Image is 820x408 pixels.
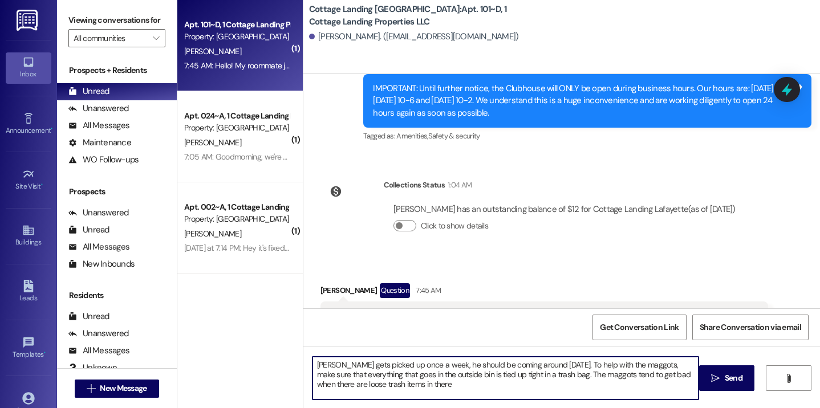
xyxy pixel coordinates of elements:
button: New Message [75,380,159,398]
div: Residents [57,289,177,301]
a: Inbox [6,52,51,83]
i:  [153,34,159,43]
div: IMPORTANT: Until further notice, the Clubhouse will ONLY be open during business hours. Our hours... [373,83,793,119]
i:  [87,384,95,393]
textarea: [PERSON_NAME] gets picked up once a week, he should be coming around [DATE]. To help with the mag... [312,357,699,399]
div: [DATE] at 7:14 PM: Hey it's fixed thank you! [184,243,320,253]
button: Get Conversation Link [592,315,686,340]
label: Viewing conversations for [68,11,165,29]
i:  [711,374,720,383]
span: New Message [100,382,147,394]
span: [PERSON_NAME] [184,137,241,148]
span: • [41,181,43,189]
div: Collections Status [384,179,445,191]
label: Click to show details [421,220,488,232]
div: [PERSON_NAME]. ([EMAIL_ADDRESS][DOMAIN_NAME]) [309,31,519,43]
div: 7:45 AM: Hello! My roommate just texted me and said she saw worms crawling in our outside trash c... [184,60,736,71]
div: WO Follow-ups [68,154,139,166]
div: Unread [68,224,109,236]
div: Tagged as: [363,128,811,144]
a: Templates • [6,333,51,364]
a: Site Visit • [6,165,51,195]
div: [PERSON_NAME] has an outstanding balance of $12 for Cottage Landing Lafayette (as of [DATE]) [393,203,736,215]
div: Property: [GEOGRAPHIC_DATA] [GEOGRAPHIC_DATA] [184,213,290,225]
div: Unknown [68,362,117,374]
div: All Messages [68,345,129,357]
div: Apt. 101~D, 1 Cottage Landing Properties LLC [184,19,290,31]
div: Question [380,283,410,297]
div: All Messages [68,120,129,132]
div: 7:05 AM: Goodmorning, we're having trouble with our wifi and it's been out since [DATE] afternoon... [184,152,656,162]
div: [PERSON_NAME] [320,283,769,301]
span: • [51,125,52,133]
button: Share Conversation via email [692,315,809,340]
div: Prospects [57,186,177,198]
div: 7:45 AM [413,284,441,296]
div: Unread [68,311,109,323]
span: [PERSON_NAME] [184,229,241,239]
span: • [44,349,46,357]
div: Apt. 024~A, 1 Cottage Landing Properties LLC [184,110,290,122]
div: Unanswered [68,328,129,340]
button: Send [699,365,754,391]
div: Apt. 002~A, 1 Cottage Landing Properties LLC [184,201,290,213]
div: 1:04 AM [445,179,472,191]
span: Send [725,372,742,384]
div: Maintenance [68,137,131,149]
div: Property: [GEOGRAPHIC_DATA] [GEOGRAPHIC_DATA] [184,31,290,43]
div: Unanswered [68,207,129,219]
span: Share Conversation via email [700,321,801,333]
span: Safety & security [428,131,480,141]
b: Cottage Landing [GEOGRAPHIC_DATA]: Apt. 101~D, 1 Cottage Landing Properties LLC [309,3,537,28]
a: Buildings [6,221,51,251]
a: Leads [6,276,51,307]
span: Amenities , [396,131,428,141]
span: Get Conversation Link [600,321,679,333]
div: Unanswered [68,103,129,115]
span: [PERSON_NAME] [184,46,241,56]
div: New Inbounds [68,258,135,270]
i:  [784,374,793,383]
input: All communities [74,29,147,47]
div: Prospects + Residents [57,64,177,76]
div: Unread [68,85,109,97]
div: All Messages [68,241,129,253]
img: ResiDesk Logo [17,10,40,31]
div: Property: [GEOGRAPHIC_DATA] [GEOGRAPHIC_DATA] [184,122,290,134]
